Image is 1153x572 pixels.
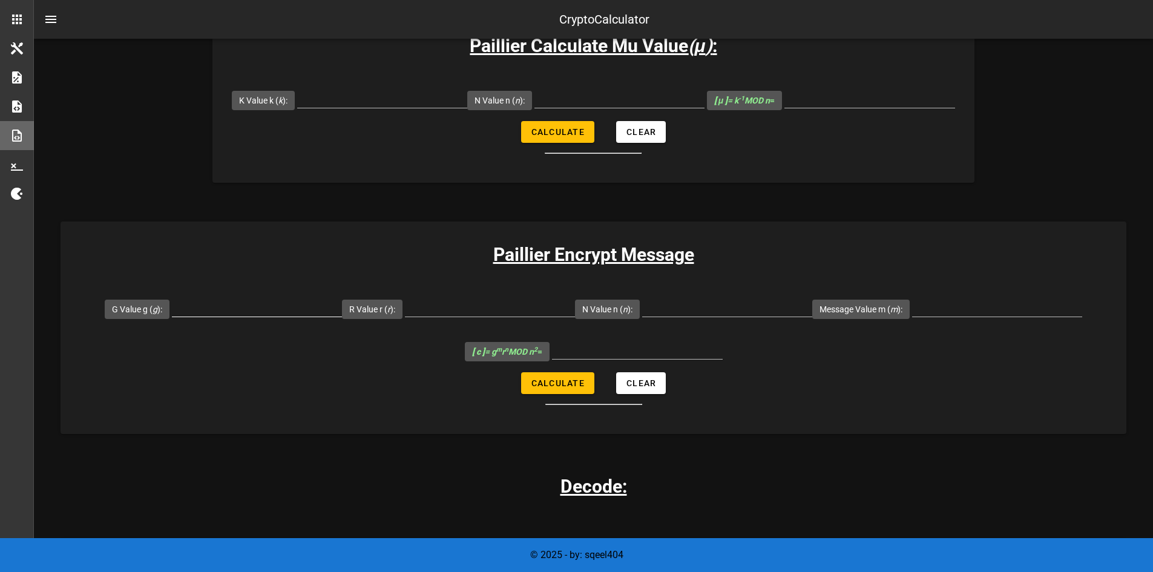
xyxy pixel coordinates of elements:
i: g [153,304,157,314]
h3: Paillier Calculate Mu Value : [212,32,974,59]
span: Clear [626,378,656,388]
span: Clear [626,127,656,137]
label: R Value r ( ): [349,303,395,315]
h3: Paillier Encrypt Message [61,241,1126,268]
label: N Value n ( ): [475,94,525,107]
i: = g r MOD n [472,347,537,357]
span: Calculate [531,127,585,137]
sup: m [496,346,502,353]
label: Message Value m ( ): [820,303,902,315]
sup: -1 [738,94,744,102]
button: Clear [616,121,666,143]
sup: 2 [534,346,537,353]
button: Calculate [521,121,594,143]
button: Calculate [521,372,594,394]
i: k [278,96,283,105]
button: Clear [616,372,666,394]
i: n [515,96,520,105]
sup: n [505,346,508,353]
i: ( ) [688,35,712,56]
button: nav-menu-toggle [36,5,65,34]
i: r [387,304,390,314]
b: [ c ] [472,347,485,357]
b: [ μ ] [714,96,728,105]
label: N Value n ( ): [582,303,632,315]
i: n [623,304,628,314]
span: = [472,347,542,357]
b: μ [694,35,705,56]
span: Calculate [531,378,585,388]
label: K Value k ( ): [239,94,287,107]
i: m [890,304,898,314]
div: CryptoCalculator [559,10,649,28]
h3: Decode: [560,473,627,500]
span: © 2025 - by: sqeel404 [530,549,623,560]
span: = [714,96,775,105]
i: = k MOD n [714,96,770,105]
label: G Value g ( ): [112,303,162,315]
